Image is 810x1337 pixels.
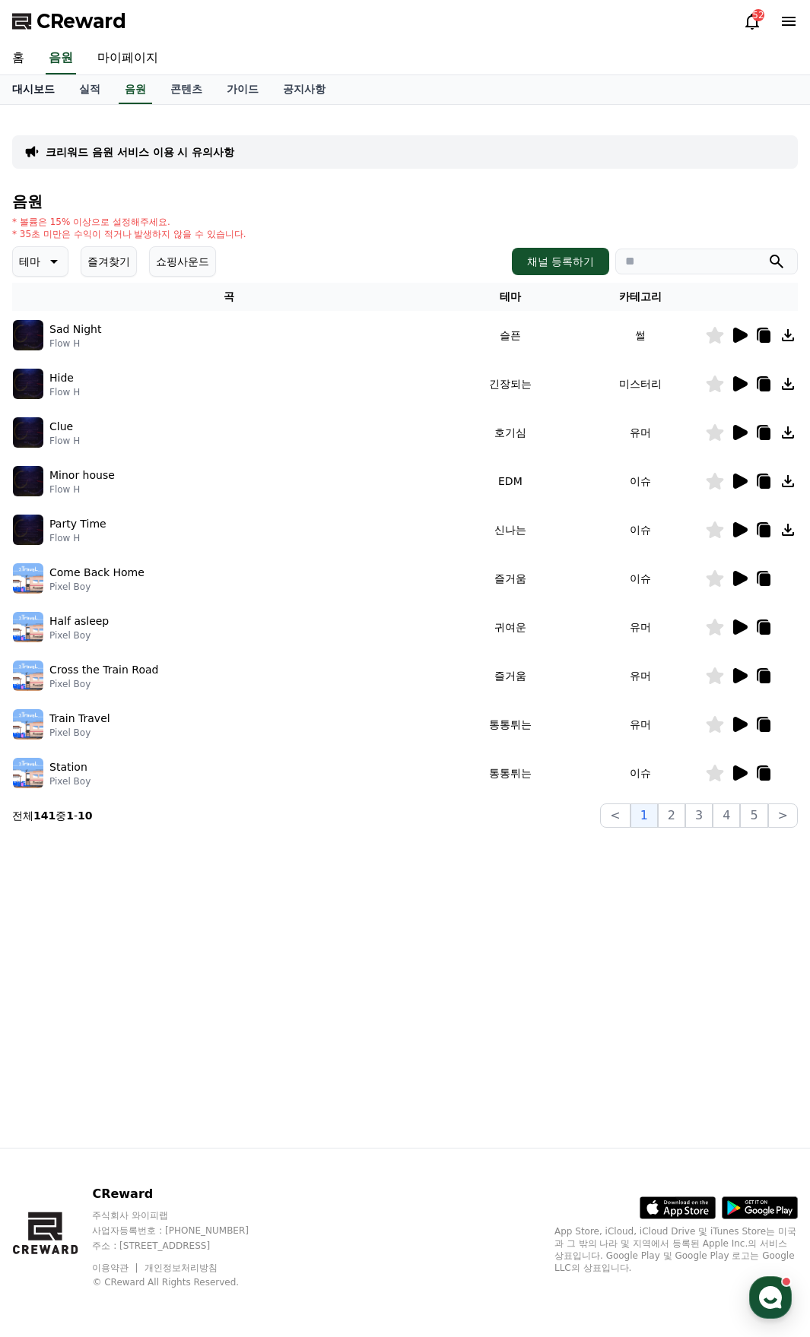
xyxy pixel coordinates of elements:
p: 주식회사 와이피랩 [92,1209,278,1221]
td: 긴장되는 [445,360,575,408]
button: 2 [658,803,685,828]
a: 가이드 [214,75,271,104]
p: Flow H [49,337,101,350]
p: Half asleep [49,613,109,629]
td: 슬픈 [445,311,575,360]
a: 공지사항 [271,75,338,104]
p: Pixel Boy [49,629,109,642]
p: Pixel Boy [49,727,110,739]
p: Train Travel [49,711,110,727]
a: 콘텐츠 [158,75,214,104]
td: 이슈 [575,505,705,554]
p: © CReward All Rights Reserved. [92,1276,278,1288]
strong: 1 [66,809,74,822]
p: Pixel Boy [49,581,145,593]
p: Come Back Home [49,565,145,581]
p: 사업자등록번호 : [PHONE_NUMBER] [92,1225,278,1237]
a: 음원 [119,75,152,104]
span: CReward [37,9,126,33]
p: App Store, iCloud, iCloud Drive 및 iTunes Store는 미국과 그 밖의 나라 및 지역에서 등록된 Apple Inc.의 서비스 상표입니다. Goo... [554,1225,798,1274]
p: CReward [92,1185,278,1203]
img: music [13,515,43,545]
p: Clue [49,419,73,435]
td: 유머 [575,651,705,700]
th: 테마 [445,283,575,311]
button: 테마 [12,246,68,277]
div: 52 [752,9,764,21]
td: 통통튀는 [445,700,575,749]
a: 대화 [100,482,196,520]
th: 카테고리 [575,283,705,311]
p: Flow H [49,532,106,544]
img: music [13,563,43,594]
td: 이슈 [575,554,705,603]
strong: 10 [78,809,92,822]
p: Flow H [49,483,115,496]
td: 이슈 [575,749,705,797]
p: 전체 중 - [12,808,93,823]
p: 주소 : [STREET_ADDRESS] [92,1240,278,1252]
button: 5 [740,803,767,828]
p: Flow H [49,435,80,447]
a: 설정 [196,482,292,520]
p: Cross the Train Road [49,662,158,678]
td: 이슈 [575,457,705,505]
p: Pixel Boy [49,678,158,690]
p: Flow H [49,386,80,398]
td: 통통튀는 [445,749,575,797]
td: 유머 [575,603,705,651]
img: music [13,612,43,642]
td: EDM [445,457,575,505]
p: Minor house [49,467,115,483]
td: 즐거움 [445,651,575,700]
button: 쇼핑사운드 [149,246,216,277]
td: 귀여운 [445,603,575,651]
td: 신나는 [445,505,575,554]
a: 홈 [5,482,100,520]
a: 52 [743,12,761,30]
img: music [13,466,43,496]
span: 대화 [139,505,157,518]
img: music [13,369,43,399]
a: 이용약관 [92,1263,140,1273]
td: 유머 [575,700,705,749]
p: * 볼륨은 15% 이상으로 설정해주세요. [12,216,246,228]
button: < [600,803,630,828]
a: 크리워드 음원 서비스 이용 시 유의사항 [46,144,234,160]
span: 설정 [235,505,253,517]
a: 개인정보처리방침 [145,1263,218,1273]
h4: 음원 [12,193,798,210]
td: 즐거움 [445,554,575,603]
img: music [13,758,43,788]
img: music [13,320,43,350]
button: 4 [713,803,740,828]
th: 곡 [12,283,445,311]
p: * 35초 미만은 수익이 적거나 발생하지 않을 수 있습니다. [12,228,246,240]
span: 홈 [48,505,57,517]
button: 즐겨찾기 [81,246,137,277]
button: > [768,803,798,828]
img: music [13,417,43,448]
a: 실적 [67,75,113,104]
p: Pixel Boy [49,775,91,787]
p: 테마 [19,251,40,272]
td: 미스터리 [575,360,705,408]
p: Party Time [49,516,106,532]
img: music [13,709,43,740]
button: 채널 등록하기 [512,248,609,275]
p: Station [49,759,87,775]
p: Hide [49,370,74,386]
a: 음원 [46,43,76,74]
td: 썰 [575,311,705,360]
a: 마이페이지 [85,43,170,74]
strong: 141 [33,809,56,822]
img: music [13,661,43,691]
a: CReward [12,9,126,33]
td: 호기심 [445,408,575,457]
button: 3 [685,803,713,828]
button: 1 [631,803,658,828]
p: Sad Night [49,322,101,337]
td: 유머 [575,408,705,457]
